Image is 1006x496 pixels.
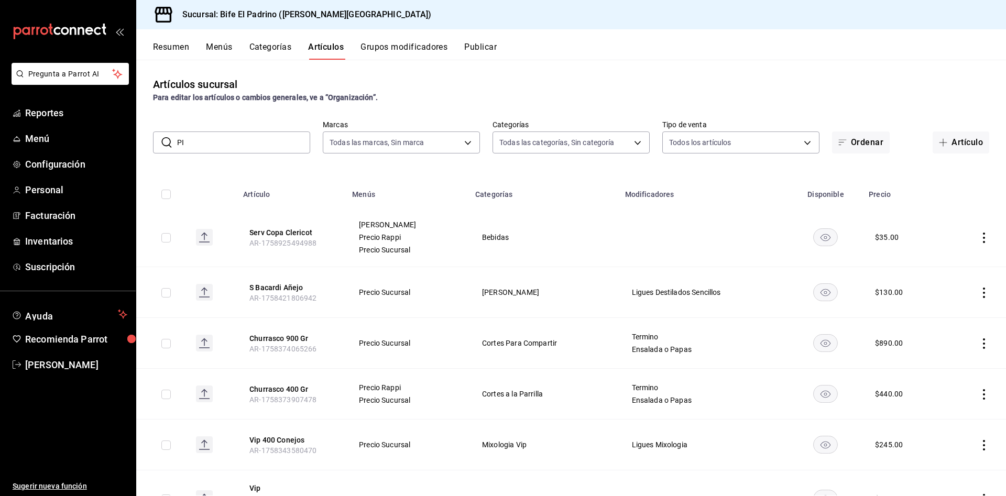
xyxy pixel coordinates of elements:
[7,76,129,87] a: Pregunta a Parrot AI
[249,384,333,394] button: edit-product-location
[346,174,469,208] th: Menús
[249,42,292,60] button: Categorías
[862,174,947,208] th: Precio
[632,346,776,353] span: Ensalada o Papas
[153,76,237,92] div: Artículos sucursal
[359,234,456,241] span: Precio Rappi
[323,121,480,128] label: Marcas
[249,227,333,238] button: edit-product-location
[662,121,819,128] label: Tipo de venta
[499,137,615,148] span: Todas las categorías, Sin categoría
[469,174,618,208] th: Categorías
[25,208,127,223] span: Facturación
[174,8,432,21] h3: Sucursal: Bife El Padrino ([PERSON_NAME][GEOGRAPHIC_DATA])
[632,333,776,340] span: Termino
[493,121,650,128] label: Categorías
[979,233,989,243] button: actions
[28,69,113,80] span: Pregunta a Parrot AI
[979,389,989,400] button: actions
[330,137,424,148] span: Todas las marcas, Sin marca
[482,339,605,347] span: Cortes Para Compartir
[25,332,127,346] span: Recomienda Parrot
[875,287,903,297] div: $ 130.00
[237,174,346,208] th: Artículo
[115,27,124,36] button: open_drawer_menu
[813,228,838,246] button: availability-product
[632,396,776,404] span: Ensalada o Papas
[933,131,989,153] button: Artículo
[25,157,127,171] span: Configuración
[482,390,605,398] span: Cortes a la Parrilla
[813,334,838,352] button: availability-product
[153,93,378,102] strong: Para editar los artículos o cambios generales, ve a “Organización”.
[25,106,127,120] span: Reportes
[359,441,456,448] span: Precio Sucursal
[25,308,114,321] span: Ayuda
[875,232,899,243] div: $ 35.00
[249,345,316,353] span: AR-1758374065266
[669,137,731,148] span: Todos los artículos
[153,42,1006,60] div: navigation tabs
[482,441,605,448] span: Mixologia Vip
[360,42,447,60] button: Grupos modificadores
[177,132,310,153] input: Buscar artículo
[13,481,127,492] span: Sugerir nueva función
[482,234,605,241] span: Bebidas
[979,440,989,450] button: actions
[813,436,838,454] button: availability-product
[249,435,333,445] button: edit-product-location
[875,338,903,348] div: $ 890.00
[632,384,776,391] span: Termino
[249,395,316,404] span: AR-1758373907478
[359,339,456,347] span: Precio Sucursal
[979,338,989,349] button: actions
[832,131,890,153] button: Ordenar
[359,384,456,391] span: Precio Rappi
[25,234,127,248] span: Inventarios
[813,385,838,403] button: availability-product
[813,283,838,301] button: availability-product
[875,389,903,399] div: $ 440.00
[249,294,316,302] span: AR-1758421806942
[632,441,776,448] span: Ligues Mixologia
[249,239,316,247] span: AR-1758925494988
[25,131,127,146] span: Menú
[482,289,605,296] span: [PERSON_NAME]
[12,63,129,85] button: Pregunta a Parrot AI
[619,174,789,208] th: Modificadores
[359,396,456,404] span: Precio Sucursal
[875,439,903,450] div: $ 245.00
[979,288,989,298] button: actions
[206,42,232,60] button: Menús
[632,289,776,296] span: Ligues Destilados Sencillos
[249,333,333,344] button: edit-product-location
[25,260,127,274] span: Suscripción
[249,282,333,293] button: edit-product-location
[25,183,127,197] span: Personal
[359,221,456,228] span: [PERSON_NAME]
[464,42,497,60] button: Publicar
[789,174,862,208] th: Disponible
[359,289,456,296] span: Precio Sucursal
[153,42,189,60] button: Resumen
[359,246,456,253] span: Precio Sucursal
[308,42,344,60] button: Artículos
[25,358,127,372] span: [PERSON_NAME]
[249,446,316,455] span: AR-1758343580470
